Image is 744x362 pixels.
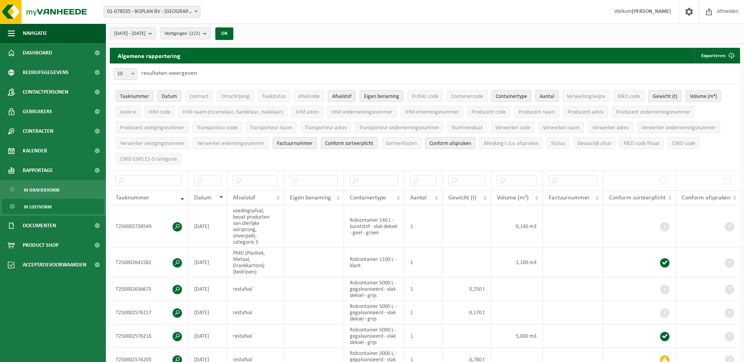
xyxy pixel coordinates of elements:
span: Producent ondernemingsnummer [616,109,690,115]
span: Aantal [410,195,427,201]
span: Contract [189,94,209,100]
button: TaakstatusTaakstatus: Activate to sort [258,90,290,102]
button: SorteerfoutenSorteerfouten: Activate to sort [382,137,421,149]
span: Afvalstof [332,94,351,100]
td: voedingsafval, bevat producten van dierlijke oorsprong, onverpakt, categorie 3 [227,205,284,248]
span: Transporteur code [197,125,237,131]
td: Rolcontainer 1100 L - klant [344,248,404,277]
td: T250002576216 [110,324,188,348]
button: DatumDatum: Activate to sort [157,90,181,102]
button: IHM erkenningsnummerIHM erkenningsnummer: Activate to sort [401,106,463,118]
button: Verwerker codeVerwerker code: Activate to sort [491,121,535,133]
span: Gebruikers [23,102,52,121]
span: IHM ondernemingsnummer [331,109,393,115]
a: In lijstvorm [2,199,104,214]
button: FactuurnummerFactuurnummer: Activate to sort [273,137,317,149]
span: Product Shop [23,235,58,255]
a: In grafiekvorm [2,182,104,197]
button: OmschrijvingOmschrijving: Activate to sort [217,90,254,102]
span: Verwerker adres [592,125,629,131]
td: Rolcontainer 5000 L - gegalvaniseerd - vlak deksel - grijs [344,277,404,301]
span: Containertype [496,94,527,100]
button: Producent vestigingsnummerProducent vestigingsnummer: Activate to sort [116,121,189,133]
span: Afvalcode [298,94,320,100]
span: Gewicht (t) [448,195,477,201]
span: Vestigingen [164,28,200,40]
td: 1 [404,205,442,248]
button: EURAL codeEURAL code: Activate to sort [407,90,443,102]
button: Exporteren [695,48,739,63]
span: Navigatie [23,24,47,43]
button: Afwijking t.o.v. afsprakenAfwijking t.o.v. afspraken: Activate to sort [479,137,543,149]
span: Factuurnummer [549,195,590,201]
button: NummerplaatNummerplaat: Activate to sort [447,121,487,133]
td: T250002728549 [110,205,188,248]
button: VerwerkingswijzeVerwerkingswijze: Activate to sort [562,90,609,102]
td: 0,250 t [442,277,491,301]
td: restafval [227,301,284,324]
span: Transporteur adres [305,125,347,131]
button: TaaknummerTaaknummer: Activate to remove sorting [116,90,153,102]
td: [DATE] [188,324,227,348]
span: Contracten [23,121,53,141]
button: AfvalcodeAfvalcode: Activate to sort [294,90,324,102]
span: Conform sorteerplicht [609,195,666,201]
span: Datum [194,195,211,201]
span: Acceptatievoorwaarden [23,255,86,275]
td: PMD (Plastiek, Metaal, Drankkartons) (bedrijven) [227,248,284,277]
td: restafval [227,324,284,348]
button: CSRD ESRS E5-5 categorieCSRD ESRS E5-5 categorie: Activate to sort [116,153,181,165]
button: Gevaarlijk afval : Activate to sort [573,137,615,149]
span: Verwerker vestigingsnummer [120,141,185,147]
button: AfvalstofAfvalstof: Activate to sort [328,90,356,102]
button: Conform sorteerplicht : Activate to sort [321,137,378,149]
button: Verwerker naamVerwerker naam: Activate to sort [538,121,584,133]
button: CSRD codeCSRD code: Activate to sort [668,137,700,149]
button: AndereAndere: Activate to sort [116,106,140,118]
span: Taakstatus [262,94,286,100]
span: R&D code finaal [624,141,659,147]
span: IHM naam (inzamelaar, handelaar, makelaar) [183,109,283,115]
span: IHM adres [296,109,319,115]
span: Aantal [540,94,554,100]
h2: Algemene rapportering [110,48,188,63]
span: Containertype [350,195,386,201]
button: AantalAantal: Activate to sort [535,90,558,102]
span: In grafiekvorm [24,183,59,197]
span: Sorteerfouten [386,141,417,147]
button: OK [215,27,233,40]
button: [DATE] - [DATE] [110,27,156,39]
button: Verwerker adresVerwerker adres: Activate to sort [588,121,633,133]
label: resultaten weergeven [141,70,197,76]
span: Afwijking t.o.v. afspraken [484,141,538,147]
td: [DATE] [188,301,227,324]
span: Verwerker naam [543,125,580,131]
button: Producent codeProducent code: Activate to sort [467,106,510,118]
span: 01-078535 - BOPLAN BV - MOORSELE [104,6,200,17]
span: 01-078535 - BOPLAN BV - MOORSELE [104,6,200,18]
span: Transporteur ondernemingsnummer [359,125,439,131]
span: CSRD ESRS E5-5 categorie [120,156,177,162]
span: Dashboard [23,43,52,63]
td: restafval [227,277,284,301]
button: ContainercodeContainercode: Activate to sort [447,90,488,102]
td: 1 [404,301,442,324]
span: Documenten [23,216,56,235]
span: Transporteur naam [250,125,292,131]
button: Conform afspraken : Activate to sort [425,137,475,149]
button: Verwerker vestigingsnummerVerwerker vestigingsnummer: Activate to sort [116,137,189,149]
span: Producent vestigingsnummer [120,125,184,131]
button: IHM naam (inzamelaar, handelaar, makelaar)IHM naam (inzamelaar, handelaar, makelaar): Activate to... [178,106,287,118]
span: Taaknummer [120,94,149,100]
td: T250002576217 [110,301,188,324]
span: Taaknummer [116,195,149,201]
span: CSRD code [672,141,695,147]
button: Transporteur naamTransporteur naam: Activate to sort [246,121,297,133]
button: Producent naamProducent naam: Activate to sort [514,106,559,118]
count: (2/2) [189,31,200,36]
button: Producent ondernemingsnummerProducent ondernemingsnummer: Activate to sort [612,106,695,118]
button: IHM ondernemingsnummerIHM ondernemingsnummer: Activate to sort [327,106,397,118]
td: Rolcontainer 140 L - kunststof - vlak deksel - geel - groen [344,205,404,248]
button: ContractContract: Activate to sort [185,90,213,102]
span: Afvalstof [233,195,255,201]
